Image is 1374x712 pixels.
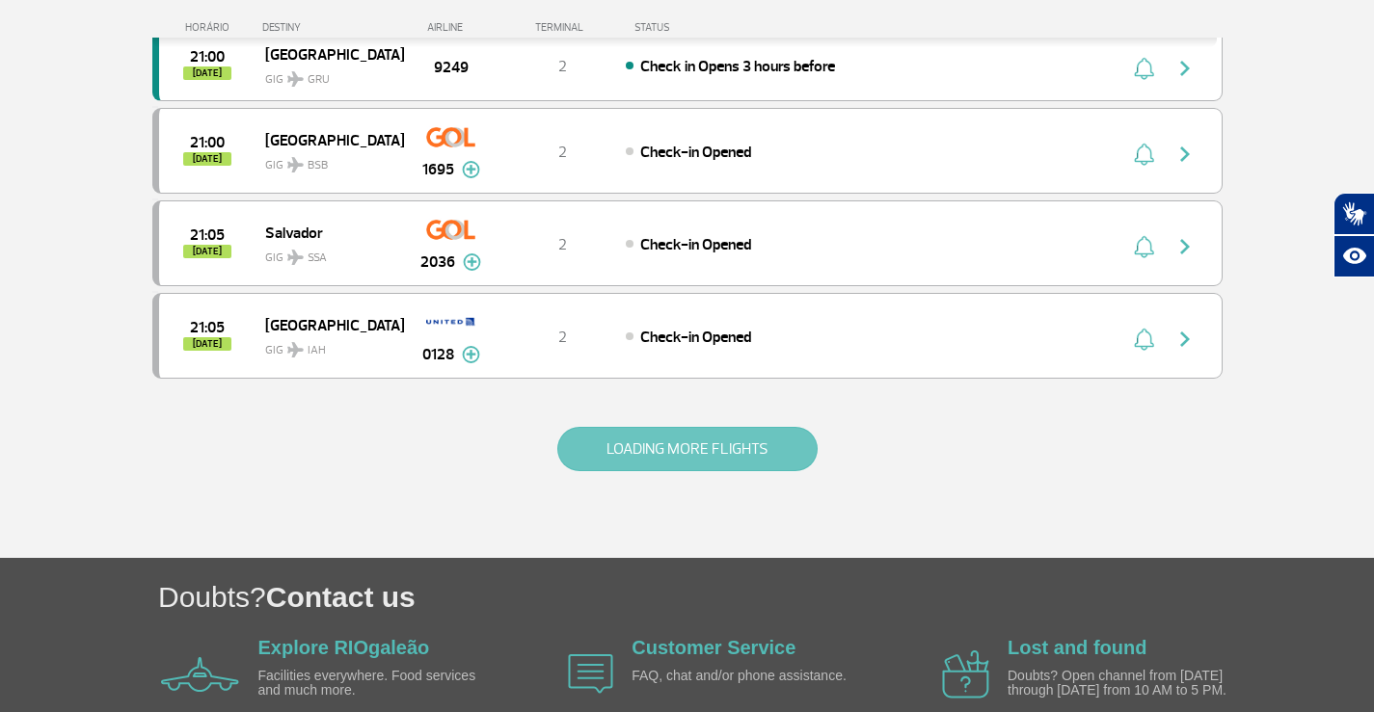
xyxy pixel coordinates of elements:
div: AIRLINE [403,21,499,34]
img: airplane icon [942,650,989,699]
img: seta-direita-painel-voo.svg [1173,57,1197,80]
span: [DATE] [183,245,231,258]
span: 2036 [420,251,455,274]
p: FAQ, chat and/or phone assistance. [632,669,853,683]
span: 2025-08-24 21:05:00 [190,321,225,334]
span: 2 [558,143,567,162]
span: [GEOGRAPHIC_DATA] [265,41,389,66]
span: GIG [265,146,389,174]
span: 2025-08-24 21:05:00 [190,228,225,242]
button: Abrir tradutor de língua de sinais. [1334,193,1374,235]
a: Customer Service [632,637,795,658]
img: seta-direita-painel-voo.svg [1173,143,1197,166]
img: airplane icon [161,657,239,692]
span: 2025-08-24 21:00:00 [190,136,225,149]
span: Check-in Opened [640,143,751,162]
img: seta-direita-painel-voo.svg [1173,235,1197,258]
button: Abrir recursos assistivos. [1334,235,1374,277]
span: Salvador [265,220,389,245]
div: Plugin de acessibilidade da Hand Talk. [1334,193,1374,277]
img: sino-painel-voo.svg [1134,328,1154,351]
img: sino-painel-voo.svg [1134,57,1154,80]
div: DESTINY [262,21,403,34]
span: Contact us [266,581,416,613]
span: Check in Opens 3 hours before [640,57,835,76]
a: Explore RIOgaleão [258,637,430,658]
span: SSA [308,250,327,267]
img: mais-info-painel-voo.svg [462,346,480,363]
button: LOADING MORE FLIGHTS [557,427,818,471]
span: [DATE] [183,66,231,80]
span: [GEOGRAPHIC_DATA] [265,312,389,337]
a: Lost and found [1008,637,1146,658]
span: 1695 [422,158,454,181]
div: STATUS [625,21,782,34]
span: GIG [265,61,389,89]
span: 2025-08-24 21:00:00 [190,50,225,64]
span: 0128 [422,343,454,366]
img: destiny_airplane.svg [287,250,304,265]
p: Doubts? Open channel from [DATE] through [DATE] from 10 AM to 5 PM. [1008,669,1229,699]
img: sino-painel-voo.svg [1134,235,1154,258]
span: 9249 [434,56,469,79]
span: Check-in Opened [640,235,751,254]
span: Check-in Opened [640,328,751,347]
img: airplane icon [568,654,613,694]
img: destiny_airplane.svg [287,342,304,357]
img: mais-info-painel-voo.svg [463,253,481,271]
span: GRU [308,71,330,89]
span: 2 [558,328,567,347]
span: [DATE] [183,337,231,351]
img: seta-direita-painel-voo.svg [1173,328,1197,351]
div: TERMINAL [499,21,625,34]
span: 2 [558,57,567,76]
img: destiny_airplane.svg [287,157,304,172]
div: HORÁRIO [158,21,263,34]
span: 2 [558,235,567,254]
img: sino-painel-voo.svg [1134,143,1154,166]
p: Facilities everywhere. Food services and much more. [258,669,480,699]
img: mais-info-painel-voo.svg [462,161,480,178]
span: IAH [308,342,326,359]
span: BSB [308,157,328,174]
span: GIG [265,331,389,359]
img: destiny_airplane.svg [287,71,304,87]
span: [DATE] [183,152,231,166]
h1: Doubts? [158,577,1374,617]
span: [GEOGRAPHIC_DATA] [265,127,389,152]
span: GIG [265,239,389,267]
